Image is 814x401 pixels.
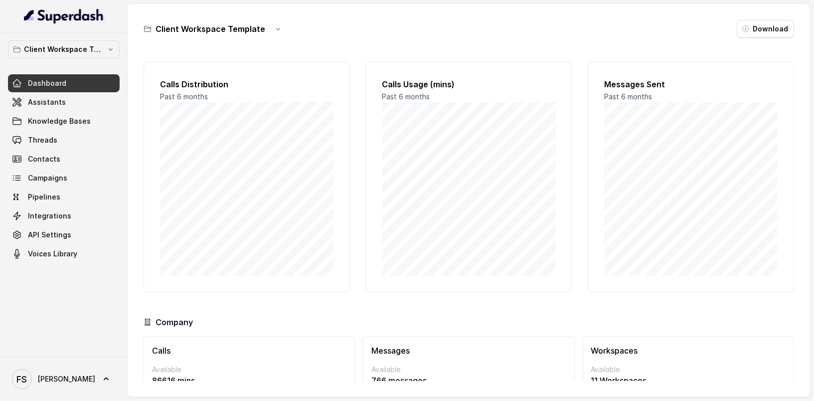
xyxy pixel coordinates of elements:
[28,97,66,107] span: Assistants
[8,365,120,393] a: [PERSON_NAME]
[591,345,786,357] h3: Workspaces
[28,211,71,221] span: Integrations
[8,188,120,206] a: Pipelines
[8,150,120,168] a: Contacts
[28,116,91,126] span: Knowledge Bases
[8,74,120,92] a: Dashboard
[28,249,77,259] span: Voices Library
[152,365,346,375] p: Available
[604,78,778,90] h2: Messages Sent
[8,112,120,130] a: Knowledge Bases
[160,78,333,90] h2: Calls Distribution
[8,131,120,149] a: Threads
[382,78,556,90] h2: Calls Usage (mins)
[371,345,566,357] h3: Messages
[371,365,566,375] p: Available
[24,43,104,55] p: Client Workspace Template
[156,316,193,328] h3: Company
[737,20,794,38] button: Download
[17,374,27,385] text: FS
[604,92,652,101] span: Past 6 months
[24,8,104,24] img: light.svg
[591,365,786,375] p: Available
[382,92,430,101] span: Past 6 months
[8,245,120,263] a: Voices Library
[28,173,67,183] span: Campaigns
[152,345,346,357] h3: Calls
[8,40,120,58] button: Client Workspace Template
[371,375,566,387] p: 766 messages
[28,135,57,145] span: Threads
[28,230,71,240] span: API Settings
[160,92,208,101] span: Past 6 months
[28,154,60,164] span: Contacts
[8,226,120,244] a: API Settings
[28,192,60,202] span: Pipelines
[591,375,786,387] p: 11 Workspaces
[8,207,120,225] a: Integrations
[38,374,95,384] span: [PERSON_NAME]
[8,93,120,111] a: Assistants
[152,375,346,387] p: 86616 mins
[8,169,120,187] a: Campaigns
[156,23,265,35] h3: Client Workspace Template
[28,78,66,88] span: Dashboard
